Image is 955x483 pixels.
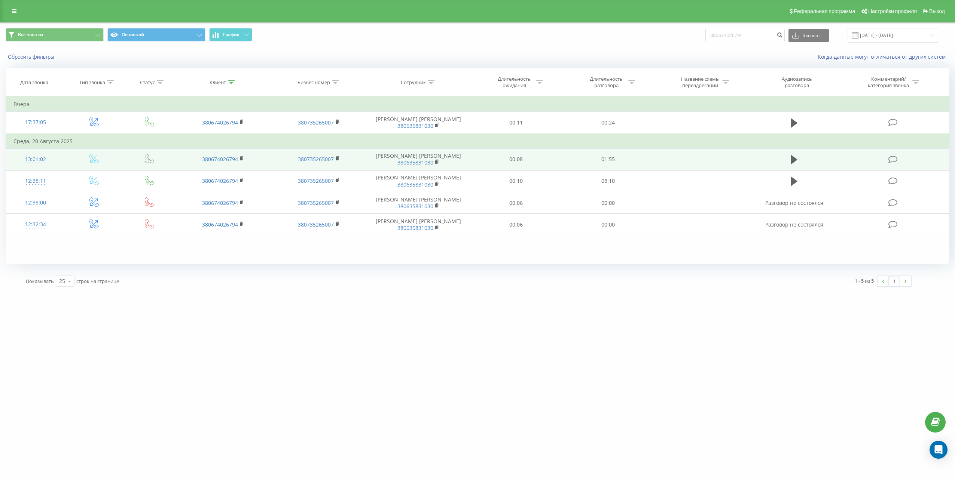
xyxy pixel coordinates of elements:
[202,221,238,228] a: 380674026794
[210,79,226,86] div: Клиент
[13,115,57,130] div: 17:37:05
[298,79,330,86] div: Бизнес номер
[397,203,433,210] a: 380635831030
[367,148,470,170] td: [PERSON_NAME] [PERSON_NAME]
[470,214,562,236] td: 00:06
[930,441,948,459] div: Open Intercom Messenger
[401,79,426,86] div: Сотрудник
[765,221,823,228] span: Разговор не состоялся
[13,174,57,188] div: 12:38:11
[470,112,562,134] td: 00:11
[367,112,470,134] td: [PERSON_NAME] [PERSON_NAME]
[140,79,155,86] div: Статус
[223,32,239,37] span: График
[20,79,48,86] div: Дата звонка
[26,278,54,284] span: Показывать
[889,276,900,286] a: 1
[680,76,720,89] div: Название схемы переадресации
[470,148,562,170] td: 00:08
[18,32,43,38] span: Все звонки
[586,76,626,89] div: Длительность разговора
[13,217,57,232] div: 12:32:34
[397,159,433,166] a: 380635831030
[765,199,823,206] span: Разговор не состоялся
[367,214,470,236] td: [PERSON_NAME] [PERSON_NAME]
[202,156,238,163] a: 380674026794
[397,224,433,231] a: 380635831030
[868,8,917,14] span: Настройки профиля
[202,119,238,126] a: 380674026794
[562,112,654,134] td: 00:24
[6,134,949,149] td: Среда, 20 Августа 2025
[59,277,65,285] div: 25
[202,177,238,184] a: 380674026794
[298,199,334,206] a: 380735265007
[6,97,949,112] td: Вчера
[470,170,562,192] td: 00:10
[298,119,334,126] a: 380735265007
[209,28,252,41] button: График
[367,170,470,192] td: [PERSON_NAME] [PERSON_NAME]
[76,278,119,284] span: строк на странице
[705,29,785,42] input: Поиск по номеру
[929,8,945,14] span: Выход
[298,177,334,184] a: 380735265007
[562,214,654,236] td: 00:00
[13,196,57,210] div: 12:38:00
[6,28,104,41] button: Все звонки
[818,53,949,60] a: Когда данные могут отличаться от других систем
[6,53,58,60] button: Сбросить фильтры
[788,29,829,42] button: Экспорт
[79,79,105,86] div: Тип звонка
[562,148,654,170] td: 01:55
[397,181,433,188] a: 380635831030
[298,156,334,163] a: 380735265007
[867,76,910,89] div: Комментарий/категория звонка
[107,28,205,41] button: Основной
[794,8,855,14] span: Реферальная программа
[298,221,334,228] a: 380735265007
[772,76,821,89] div: Аудиозапись разговора
[562,170,654,192] td: 08:10
[367,192,470,214] td: [PERSON_NAME] [PERSON_NAME]
[470,192,562,214] td: 00:06
[855,277,874,284] div: 1 - 5 из 5
[202,199,238,206] a: 380674026794
[397,122,433,129] a: 380635831030
[494,76,534,89] div: Длительность ожидания
[13,152,57,167] div: 13:01:02
[562,192,654,214] td: 00:00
